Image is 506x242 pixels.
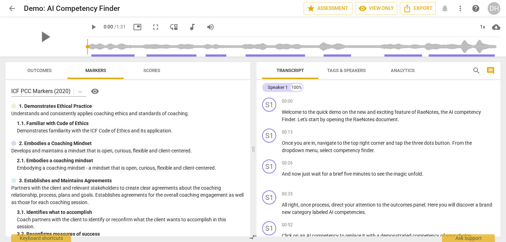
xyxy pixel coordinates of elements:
[36,28,54,46] span: play_arrow
[17,216,245,230] p: Coach partners with the client to identify or reconfirm what the client wants to accomplish in th...
[367,109,377,115] span: and
[91,87,99,96] span: visibility
[327,68,366,73] span: Tags & Speakers
[19,140,92,147] p: 2. Embodies a Coaching Mindset
[312,202,329,208] span: process
[465,140,472,146] span: the
[11,147,245,155] p: Develops and maintains a mindset that is open, curious, flexible and client-centered.
[439,202,448,208] span: you
[329,209,335,215] span: AI
[295,117,298,122] span: .
[377,109,395,115] span: exciting
[353,171,371,177] span: minutes
[446,233,457,238] span: your
[377,233,381,238] span: a
[442,234,495,242] div: Ask support
[11,110,245,117] p: Understands and consistently applies coaching ethics and standards of coaching.
[282,117,295,122] span: Finder
[342,109,349,115] span: on
[357,109,367,115] span: new
[268,84,288,91] div: Speaker 1
[282,109,303,115] span: Welcome
[85,68,106,73] span: Markers
[262,190,276,204] div: Change speaker
[333,148,361,153] span: competency
[288,202,298,208] span: right
[395,109,411,115] span: feature
[311,171,322,177] span: wait
[302,171,311,177] span: just
[371,171,377,177] span: to
[17,120,245,127] div: 1. 1. Familiar with Code of Ethics
[11,184,245,206] p: Partners with the client and relevant stakeholders to create clear agreements about the coaching ...
[292,171,302,177] span: now
[309,117,320,122] span: start
[114,24,126,30] span: / 1:31
[11,234,71,242] div: Keyboard shortcuts
[282,171,292,177] span: And
[456,202,475,208] span: discover
[307,4,349,13] span: Assessment
[24,4,120,13] h2: Demo: AI Competency Finder
[343,140,351,146] span: the
[282,209,292,215] span: new
[479,202,492,208] span: brand
[312,209,329,215] span: labeled
[435,140,450,146] span: button
[298,202,300,208] span: ,
[277,68,304,73] span: Transcript
[293,233,300,238] span: on
[262,221,276,235] div: Change speaker
[475,202,479,208] span: a
[188,23,196,31] span: audiotrack
[428,202,439,208] span: Here
[355,2,397,15] button: View only
[365,209,366,215] span: .
[362,233,366,238] span: it
[89,86,100,97] button: Help
[385,171,394,177] span: the
[291,84,303,91] div: 100%
[311,140,315,146] span: in
[298,117,309,122] span: Let's
[249,233,257,241] span: compare_arrows
[17,230,245,238] div: 3. 2. Reconfirms measures of success
[353,117,376,122] span: RaeNotes
[333,171,344,177] span: brief
[400,2,436,15] button: Export
[186,21,199,33] button: Switch to audio player
[322,171,329,177] span: for
[262,129,276,143] div: Change speaker
[456,4,465,13] span: more_vert
[439,109,441,115] span: ,
[422,171,423,177] span: .
[27,68,52,73] span: Outcomes
[317,140,337,146] span: navigate
[485,65,496,76] button: Show/Hide comments
[308,109,316,115] span: the
[391,68,415,73] span: Analytics
[450,140,452,146] span: .
[168,21,180,33] button: View player as separate pane
[331,202,345,208] span: direct
[403,4,433,13] span: Export
[262,98,276,112] div: Change speaker
[486,66,495,75] span: comment
[149,21,162,33] button: Fullscreen
[303,140,311,146] span: are
[358,4,394,13] span: View only
[87,21,100,33] button: Play
[104,24,113,30] span: 0:00
[11,87,71,95] p: ICF PCC Markers (2020)
[300,233,306,238] span: an
[320,117,326,122] span: by
[337,140,343,146] span: to
[131,21,144,33] button: Picture in picture
[345,117,353,122] span: the
[151,23,160,31] span: fullscreen
[282,129,293,135] span: 00:13
[358,4,367,13] span: visibility
[305,148,318,153] span: menu
[326,117,345,122] span: opening
[143,68,160,73] span: Scores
